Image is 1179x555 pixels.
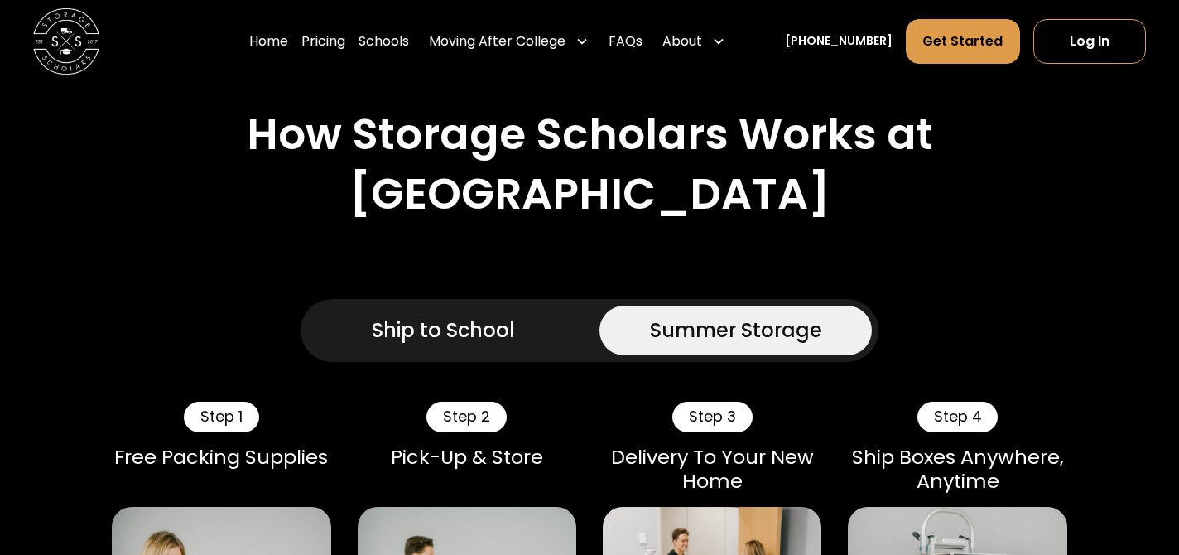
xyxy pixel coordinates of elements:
div: Moving After College [429,31,565,51]
a: [PHONE_NUMBER] [785,32,893,50]
a: FAQs [609,18,642,65]
a: Pricing [301,18,345,65]
div: Free Packing Supplies [112,446,330,470]
h2: How Storage Scholars Works at [247,109,933,160]
div: Summer Storage [650,316,822,345]
div: Ship Boxes Anywhere, Anytime [848,446,1066,493]
div: Delivery To Your New Home [603,446,821,493]
a: Schools [359,18,409,65]
a: Log In [1033,19,1146,64]
div: Step 4 [917,402,999,433]
div: About [656,18,732,65]
h2: [GEOGRAPHIC_DATA] [349,168,830,220]
div: Ship to School [372,316,515,345]
div: Step 2 [426,402,507,433]
a: Home [249,18,288,65]
div: Step 3 [672,402,753,433]
div: Step 1 [184,402,259,433]
a: Get Started [906,19,1021,64]
div: About [662,31,702,51]
div: Pick-Up & Store [358,446,576,470]
div: Moving After College [422,18,595,65]
img: Storage Scholars main logo [33,8,99,75]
